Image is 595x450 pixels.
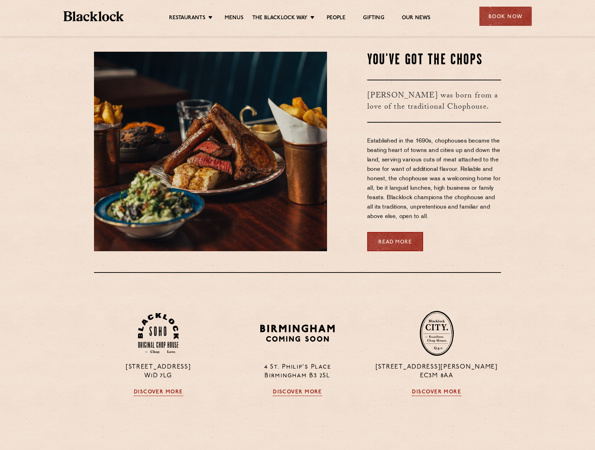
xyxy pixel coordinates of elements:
[363,15,384,22] a: Gifting
[372,363,501,380] p: [STREET_ADDRESS][PERSON_NAME] EC3M 8AA
[259,322,336,344] img: BIRMINGHAM-P22_-e1747915156957.png
[252,15,307,22] a: The Blacklock Way
[169,15,205,22] a: Restaurants
[367,137,501,222] p: Established in the 1690s, chophouses became the beating heart of towns and cities up and down the...
[138,313,179,354] img: Soho-stamp-default.svg
[273,389,322,396] a: Discover More
[402,15,431,22] a: Our News
[225,15,244,22] a: Menus
[367,232,423,251] a: Read More
[412,389,461,396] a: Discover More
[367,52,501,69] h2: You've Got The Chops
[94,363,223,380] p: [STREET_ADDRESS] W1D 7LG
[64,11,124,21] img: BL_Textured_Logo-footer-cropped.svg
[134,389,183,396] a: Discover More
[420,311,454,356] img: City-stamp-default.svg
[327,15,346,22] a: People
[233,363,362,380] p: 4 St. Philip's Place Birmingham B3 2SL
[94,52,327,251] img: May25-Blacklock-AllIn-00417-scaled-e1752246198448.jpg
[479,7,532,26] div: Book Now
[367,80,501,123] h3: [PERSON_NAME] was born from a love of the traditional Chophouse.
